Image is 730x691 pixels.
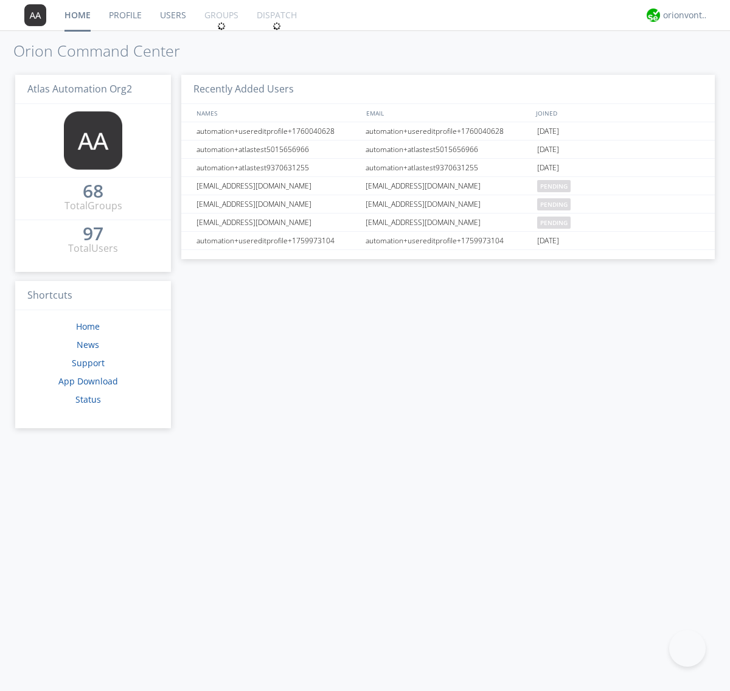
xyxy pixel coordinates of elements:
div: [EMAIL_ADDRESS][DOMAIN_NAME] [193,177,362,195]
div: JOINED [533,104,703,122]
a: [EMAIL_ADDRESS][DOMAIN_NAME][EMAIL_ADDRESS][DOMAIN_NAME]pending [181,177,715,195]
div: [EMAIL_ADDRESS][DOMAIN_NAME] [193,214,362,231]
span: Atlas Automation Org2 [27,82,132,95]
div: automation+usereditprofile+1759973104 [363,232,534,249]
a: 68 [83,185,103,199]
div: 97 [83,227,103,240]
a: automation+usereditprofile+1759973104automation+usereditprofile+1759973104[DATE] [181,232,715,250]
img: 373638.png [24,4,46,26]
span: pending [537,180,571,192]
div: [EMAIL_ADDRESS][DOMAIN_NAME] [193,195,362,213]
div: automation+atlastest9370631255 [363,159,534,176]
iframe: Toggle Customer Support [669,630,706,667]
h3: Recently Added Users [181,75,715,105]
div: automation+usereditprofile+1760040628 [193,122,362,140]
img: spin.svg [273,22,281,30]
span: pending [537,198,571,210]
div: orionvontas+atlas+automation+org2 [663,9,709,21]
div: automation+atlastest9370631255 [193,159,362,176]
a: [EMAIL_ADDRESS][DOMAIN_NAME][EMAIL_ADDRESS][DOMAIN_NAME]pending [181,195,715,214]
a: Status [75,394,101,405]
div: 68 [83,185,103,197]
div: automation+usereditprofile+1759973104 [193,232,362,249]
a: Home [76,321,100,332]
a: App Download [58,375,118,387]
span: [DATE] [537,141,559,159]
div: automation+atlastest5015656966 [193,141,362,158]
a: [EMAIL_ADDRESS][DOMAIN_NAME][EMAIL_ADDRESS][DOMAIN_NAME]pending [181,214,715,232]
div: Total Users [68,241,118,255]
img: 373638.png [64,111,122,170]
img: 29d36aed6fa347d5a1537e7736e6aa13 [647,9,660,22]
span: [DATE] [537,122,559,141]
a: automation+usereditprofile+1760040628automation+usereditprofile+1760040628[DATE] [181,122,715,141]
div: automation+atlastest5015656966 [363,141,534,158]
a: 97 [83,227,103,241]
div: NAMES [193,104,360,122]
div: Total Groups [64,199,122,213]
span: [DATE] [537,159,559,177]
div: [EMAIL_ADDRESS][DOMAIN_NAME] [363,177,534,195]
div: EMAIL [363,104,533,122]
a: automation+atlastest9370631255automation+atlastest9370631255[DATE] [181,159,715,177]
a: Support [72,357,105,369]
span: [DATE] [537,232,559,250]
h3: Shortcuts [15,281,171,311]
div: automation+usereditprofile+1760040628 [363,122,534,140]
a: News [77,339,99,350]
div: [EMAIL_ADDRESS][DOMAIN_NAME] [363,214,534,231]
span: pending [537,217,571,229]
a: automation+atlastest5015656966automation+atlastest5015656966[DATE] [181,141,715,159]
img: spin.svg [217,22,226,30]
div: [EMAIL_ADDRESS][DOMAIN_NAME] [363,195,534,213]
